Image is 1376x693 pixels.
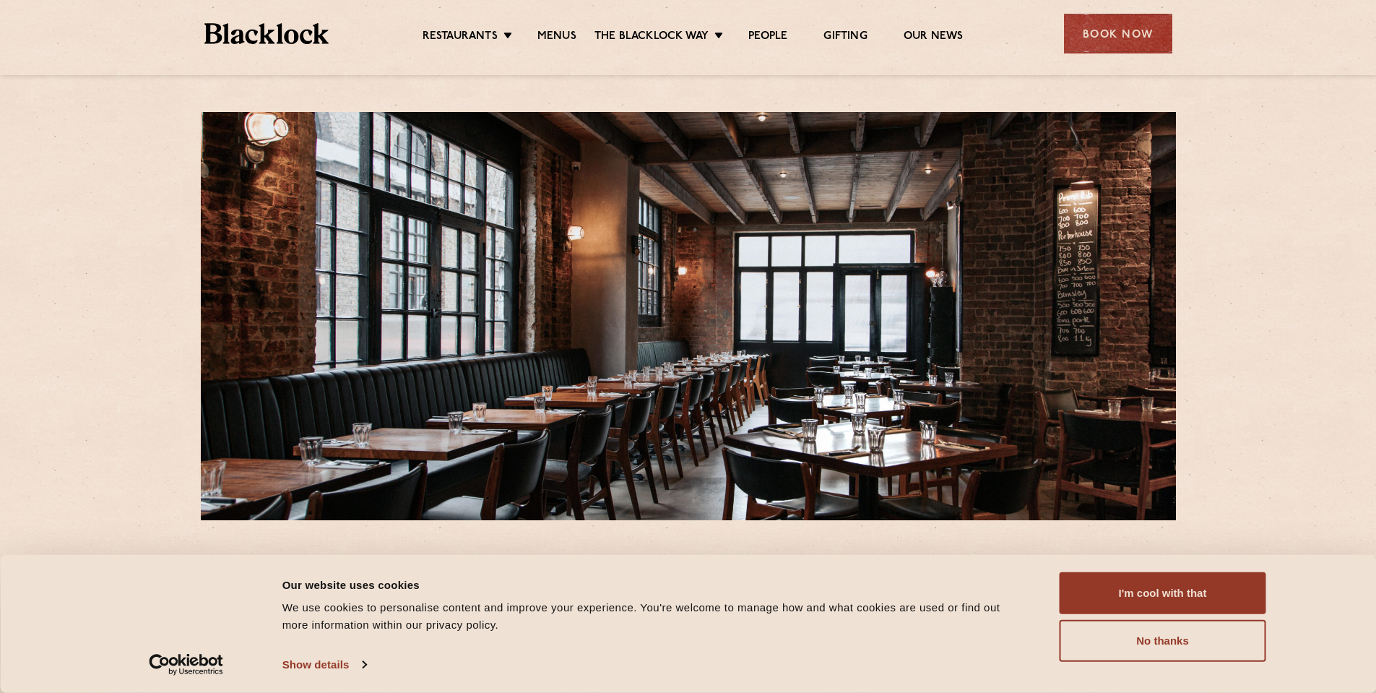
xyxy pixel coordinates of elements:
button: I'm cool with that [1060,572,1266,614]
a: Our News [904,30,964,46]
div: Book Now [1064,14,1172,53]
a: The Blacklock Way [594,30,709,46]
a: Restaurants [423,30,498,46]
a: Usercentrics Cookiebot - opens in a new window [123,654,249,676]
a: People [748,30,787,46]
div: Our website uses cookies [282,576,1027,593]
a: Gifting [823,30,867,46]
button: No thanks [1060,620,1266,662]
div: We use cookies to personalise content and improve your experience. You're welcome to manage how a... [282,599,1027,634]
img: BL_Textured_Logo-footer-cropped.svg [204,23,329,44]
a: Show details [282,654,366,676]
a: Menus [537,30,576,46]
